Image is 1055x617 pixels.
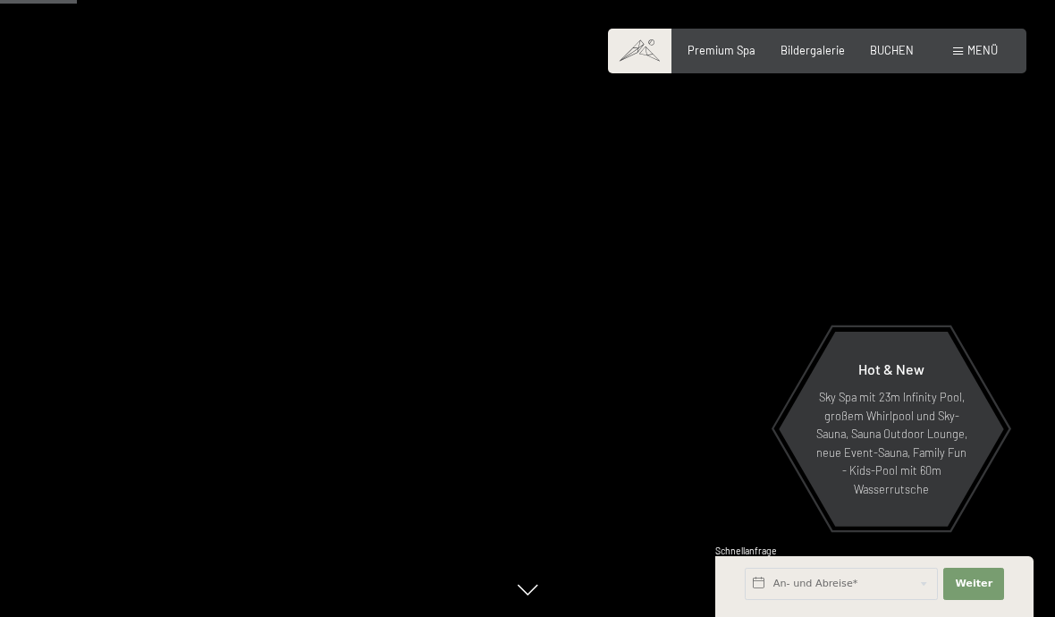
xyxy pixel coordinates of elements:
[688,43,755,57] a: Premium Spa
[814,388,969,498] p: Sky Spa mit 23m Infinity Pool, großem Whirlpool und Sky-Sauna, Sauna Outdoor Lounge, neue Event-S...
[870,43,914,57] a: BUCHEN
[943,568,1004,600] button: Weiter
[778,331,1005,528] a: Hot & New Sky Spa mit 23m Infinity Pool, großem Whirlpool und Sky-Sauna, Sauna Outdoor Lounge, ne...
[781,43,845,57] a: Bildergalerie
[858,360,924,377] span: Hot & New
[715,545,777,556] span: Schnellanfrage
[967,43,998,57] span: Menü
[955,577,992,591] span: Weiter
